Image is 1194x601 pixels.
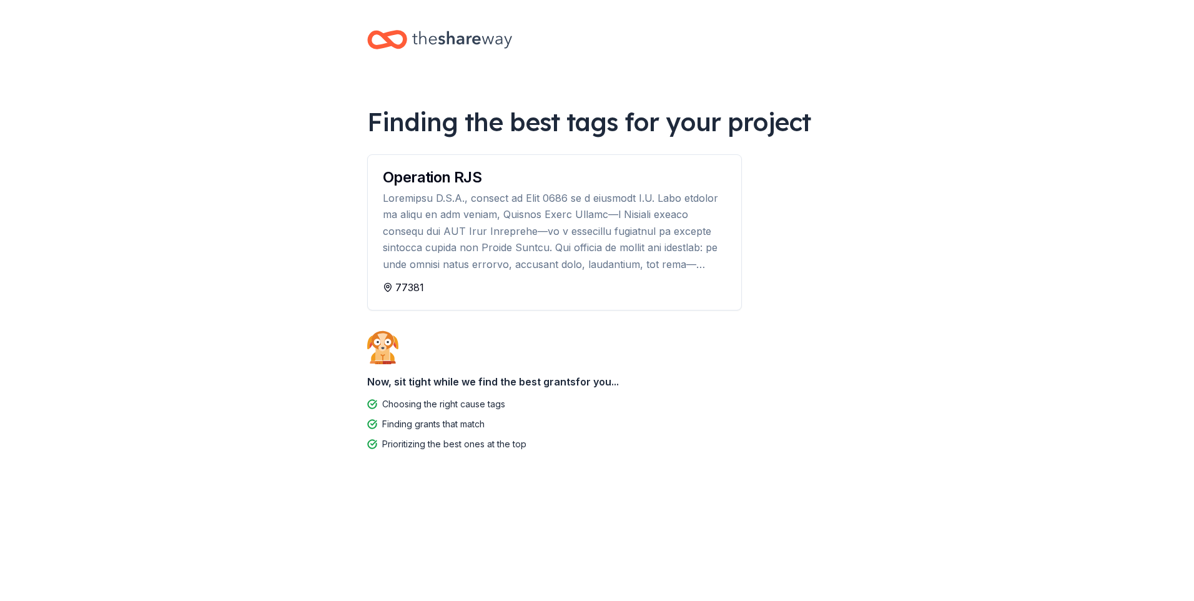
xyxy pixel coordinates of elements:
[367,330,398,364] img: Dog waiting patiently
[382,397,505,412] div: Choosing the right cause tags
[383,170,726,185] div: Operation RJS
[367,369,827,394] div: Now, sit tight while we find the best grants for you...
[383,190,726,272] div: Loremipsu D.S.A., consect ad Elit 0686 se d eiusmodt I.U. Labo etdolor ma aliqu en adm veniam, Qu...
[367,104,827,139] div: Finding the best tags for your project
[382,417,485,432] div: Finding grants that match
[383,280,726,295] div: 77381
[382,437,526,452] div: Prioritizing the best ones at the top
